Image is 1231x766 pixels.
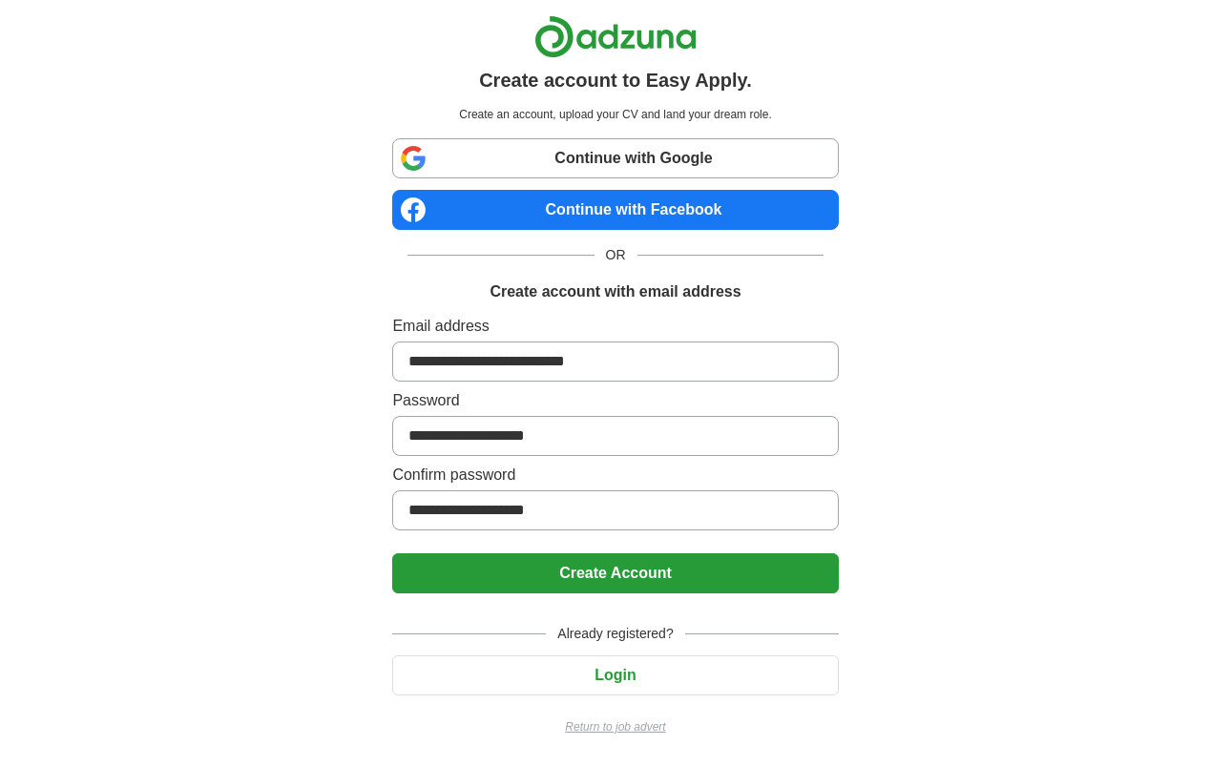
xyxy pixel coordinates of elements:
h1: Create account with email address [490,280,741,303]
p: Create an account, upload your CV and land your dream role. [396,106,834,123]
label: Email address [392,315,838,338]
img: Adzuna logo [534,15,697,58]
a: Return to job advert [392,718,838,735]
label: Confirm password [392,464,838,487]
span: OR [595,245,637,265]
h1: Create account to Easy Apply. [479,66,752,94]
a: Continue with Google [392,138,838,178]
button: Create Account [392,553,838,593]
span: Already registered? [546,624,684,644]
button: Login [392,655,838,695]
label: Password [392,389,838,412]
a: Continue with Facebook [392,190,838,230]
a: Login [392,667,838,683]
